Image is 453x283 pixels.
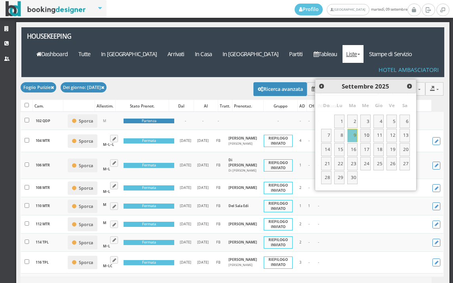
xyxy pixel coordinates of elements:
[124,260,174,265] div: Fermata
[327,4,369,15] a: [GEOGRAPHIC_DATA]
[268,257,288,267] b: RIEPILOGO INVIATO
[347,171,358,185] a: 30
[228,221,257,226] b: [PERSON_NAME]
[342,82,373,90] span: Settembre
[103,202,106,207] b: M
[36,118,50,123] b: 102 QDP
[177,130,194,152] td: [DATE]
[360,143,371,157] a: 17
[305,152,314,179] td: -
[79,240,93,245] small: Sporca
[194,252,211,274] td: [DATE]
[194,234,211,252] td: [DATE]
[194,179,211,197] td: [DATE]
[211,130,226,152] td: FB
[103,166,110,172] span: +
[21,82,56,92] button: Foglio Pulizie
[68,200,97,213] button: Sporca
[124,240,174,245] div: Fermata
[177,152,194,179] td: [DATE]
[79,260,93,265] small: Sporca
[103,142,106,147] b: M
[373,143,384,157] a: 18
[305,234,314,252] td: -
[268,183,288,193] b: RIEPILOGO INVIATO
[264,100,297,111] div: Gruppo
[103,166,106,172] b: M
[31,45,73,63] a: Dashboard
[386,157,397,170] a: 26
[305,112,314,130] td: -
[103,118,106,123] span: M
[400,100,410,111] span: Sabato
[124,119,174,124] div: Partenza
[386,143,397,157] a: 19
[228,185,257,190] b: [PERSON_NAME]
[268,201,288,211] b: RIEPILOGO INVIATO
[177,112,194,130] td: -
[190,45,217,63] a: In Casa
[400,115,410,128] a: 6
[194,197,211,215] td: [DATE]
[334,115,345,128] a: 1
[36,185,50,190] b: 108 MTR
[124,204,174,209] div: Fermata
[79,118,93,124] small: Sporca
[108,166,110,172] b: L
[321,171,331,185] a: 28
[321,143,331,157] a: 14
[318,83,325,89] span: Prev
[228,203,249,208] b: Del Sala Edi
[400,143,410,157] a: 20
[307,100,316,111] div: CH
[177,215,194,234] td: [DATE]
[211,179,226,197] td: FB
[321,100,331,111] span: Domenica
[228,141,253,145] small: [PERSON_NAME]
[95,100,115,111] div: Allestim.
[61,82,107,92] button: Del giorno: [DATE]
[79,163,93,168] small: Sporca
[314,215,324,234] td: -
[314,197,324,215] td: -
[314,179,324,197] td: -
[68,256,97,269] button: Sporca
[228,157,257,168] b: Di [PERSON_NAME]
[305,197,314,215] td: 1
[33,100,63,111] div: Cam.
[400,157,410,170] a: 27
[305,252,314,274] td: -
[36,221,50,226] b: 112 MTR
[211,152,226,179] td: FB
[194,112,211,130] td: -
[295,4,323,15] a: Profilo
[375,82,389,90] span: 2025
[228,136,257,141] b: [PERSON_NAME]
[314,234,324,252] td: -
[96,45,162,63] a: In [GEOGRAPHIC_DATA]
[211,215,226,234] td: FB
[68,236,97,249] button: Sporca
[228,240,257,245] b: [PERSON_NAME]
[334,171,345,185] a: 29
[400,129,410,142] a: 13
[177,234,194,252] td: [DATE]
[103,243,106,249] b: M
[268,136,288,146] b: RIEPILOGO INVIATO
[305,179,314,197] td: -
[316,81,327,91] a: Prev
[360,129,371,142] a: 10
[347,115,358,128] a: 2
[284,45,308,63] a: Partiti
[360,100,371,111] span: Mercoledì
[314,112,324,130] td: -
[79,185,93,191] small: Sporca
[103,263,112,268] span: +
[404,81,415,91] a: Next
[211,252,226,274] td: FB
[211,197,226,215] td: FB
[194,100,218,111] div: Al
[177,197,194,215] td: [DATE]
[108,142,110,147] b: L
[321,157,331,170] a: 21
